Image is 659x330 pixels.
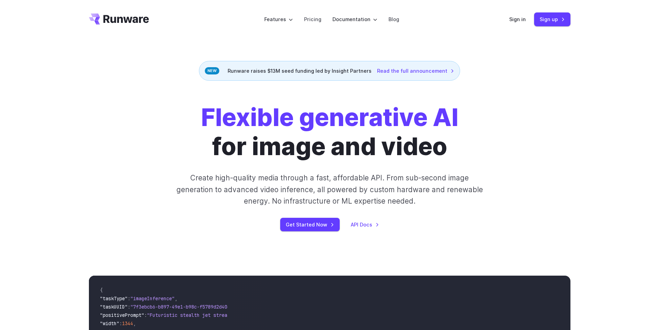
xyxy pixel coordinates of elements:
span: { [100,287,103,293]
strong: Flexible generative AI [201,102,458,132]
a: Pricing [304,15,321,23]
span: : [144,312,147,318]
a: Go to / [89,14,149,25]
h1: for image and video [201,103,458,161]
span: : [128,295,130,302]
a: Get Started Now [280,218,340,231]
span: "imageInference" [130,295,175,302]
span: "7f3ebcb6-b897-49e1-b98c-f5789d2d40d7" [130,304,236,310]
p: Create high-quality media through a fast, affordable API. From sub-second image generation to adv... [175,172,484,207]
span: "positivePrompt" [100,312,144,318]
span: 1344 [122,320,133,327]
span: : [119,320,122,327]
span: "width" [100,320,119,327]
span: "Futuristic stealth jet streaking through a neon-lit cityscape with glowing purple exhaust" [147,312,399,318]
label: Features [264,15,293,23]
a: Sign up [534,12,570,26]
a: API Docs [351,221,379,229]
span: : [128,304,130,310]
label: Documentation [332,15,377,23]
span: "taskUUID" [100,304,128,310]
span: , [133,320,136,327]
a: Read the full announcement [377,67,454,75]
a: Blog [388,15,399,23]
span: , [175,295,177,302]
div: Runware raises $13M seed funding led by Insight Partners [199,61,460,81]
a: Sign in [509,15,526,23]
span: "taskType" [100,295,128,302]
